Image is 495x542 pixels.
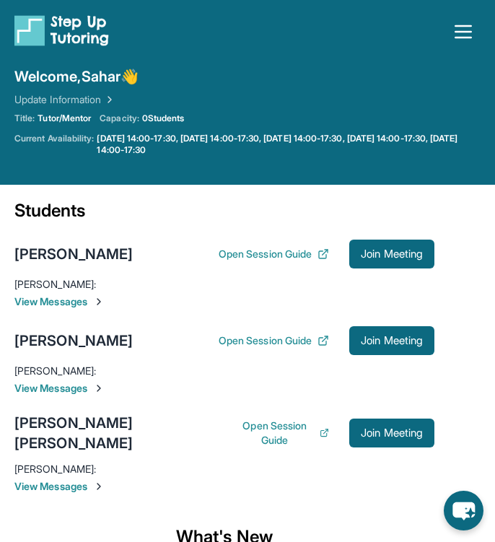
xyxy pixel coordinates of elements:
span: Welcome, Sahar 👋 [14,66,139,87]
img: Chevron Right [101,92,115,107]
span: View Messages [14,294,434,309]
span: Capacity: [100,113,139,124]
a: [DATE] 14:00-17:30, [DATE] 14:00-17:30, [DATE] 14:00-17:30, [DATE] 14:00-17:30, [DATE] 14:00-17:30 [97,133,481,156]
span: View Messages [14,381,434,395]
img: Chevron-Right [93,481,105,492]
a: Update Information [14,92,115,107]
img: Chevron-Right [93,296,105,307]
button: Join Meeting [349,240,434,268]
button: chat-button [444,491,483,530]
div: [PERSON_NAME] [14,331,133,351]
span: Join Meeting [361,429,423,437]
button: Open Session Guide [219,333,329,348]
img: Chevron-Right [93,383,105,394]
span: Tutor/Mentor [38,113,91,124]
button: Join Meeting [349,326,434,355]
div: [PERSON_NAME] [PERSON_NAME] [14,413,236,453]
span: Join Meeting [361,336,423,345]
img: logo [14,14,109,46]
span: [PERSON_NAME] : [14,278,96,290]
button: Join Meeting [349,419,434,447]
button: Open Session Guide [236,419,329,447]
button: Open Session Guide [219,247,329,261]
div: Students [14,199,434,231]
span: Title: [14,113,35,124]
span: 0 Students [142,113,185,124]
span: [PERSON_NAME] : [14,463,96,475]
span: Join Meeting [361,250,423,258]
div: [PERSON_NAME] [14,244,133,264]
span: View Messages [14,479,434,494]
span: [PERSON_NAME] : [14,364,96,377]
span: Current Availability: [14,133,94,156]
